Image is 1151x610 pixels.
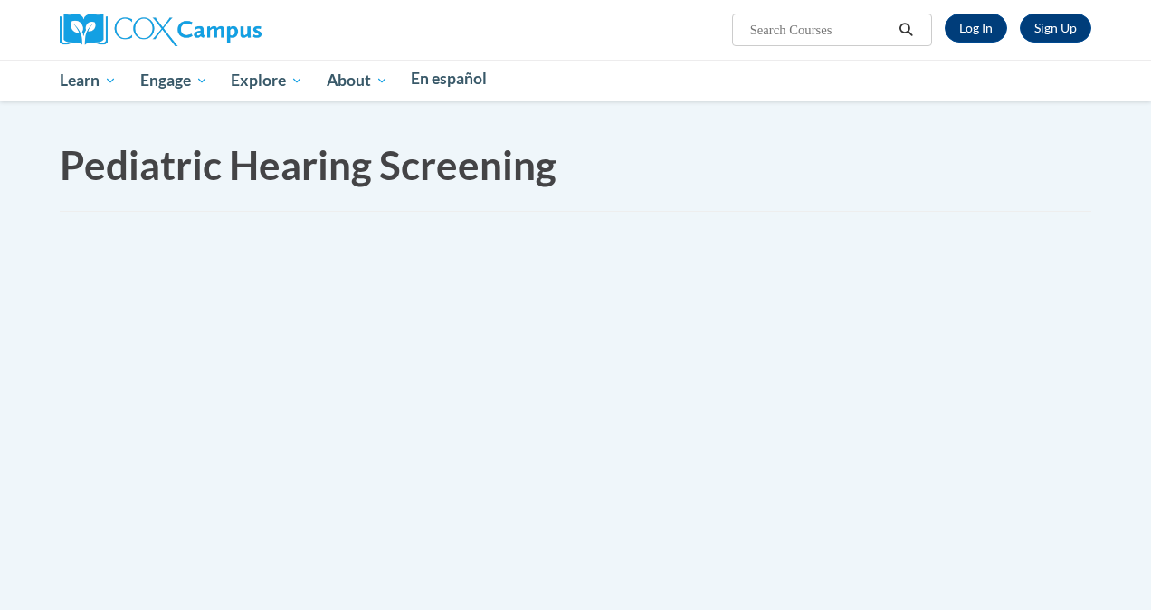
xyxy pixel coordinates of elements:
[327,70,388,91] span: About
[400,60,499,98] a: En español
[140,70,208,91] span: Engage
[219,60,315,101] a: Explore
[748,19,893,41] input: Search Courses
[231,70,303,91] span: Explore
[48,60,128,101] a: Learn
[893,19,920,41] button: Search
[945,14,1007,43] a: Log In
[128,60,220,101] a: Engage
[899,24,915,37] i: 
[411,69,487,88] span: En español
[60,14,262,46] img: Cox Campus
[60,21,262,36] a: Cox Campus
[46,60,1105,101] div: Main menu
[315,60,400,101] a: About
[60,141,556,188] span: Pediatric Hearing Screening
[60,70,117,91] span: Learn
[1020,14,1091,43] a: Register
